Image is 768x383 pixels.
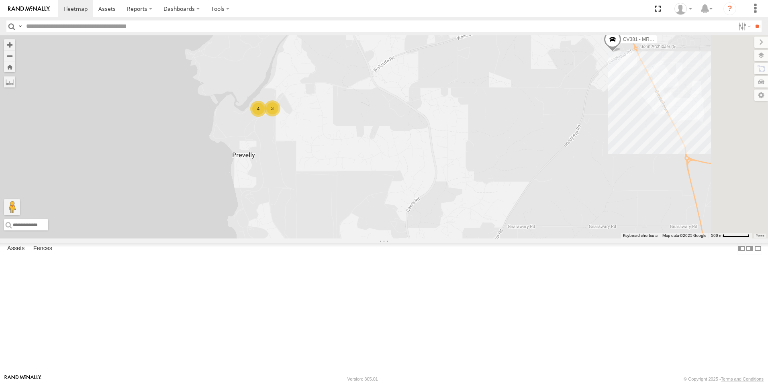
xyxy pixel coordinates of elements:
button: Drag Pegman onto the map to open Street View [4,199,20,215]
button: Zoom in [4,39,15,50]
label: Dock Summary Table to the Left [737,243,746,255]
button: Keyboard shortcuts [623,233,658,238]
button: Map Scale: 500 m per 63 pixels [709,233,752,238]
button: Zoom Home [4,61,15,72]
span: CV381 - MRRC [623,37,656,42]
label: Map Settings [754,90,768,101]
img: rand-logo.svg [8,6,50,12]
label: Dock Summary Table to the Right [746,243,754,255]
div: 4 [250,101,266,117]
label: Hide Summary Table [754,243,762,255]
label: Assets [3,243,29,254]
a: Visit our Website [4,375,41,383]
div: Version: 305.01 [347,377,378,381]
label: Measure [4,76,15,88]
div: 3 [264,100,280,116]
label: Search Query [17,20,23,32]
label: Search Filter Options [735,20,752,32]
div: Graham Broom [672,3,695,15]
label: Fences [29,243,56,254]
span: Map data ©2025 Google [662,233,706,238]
a: Terms and Conditions [721,377,764,381]
i: ? [723,2,736,15]
a: Terms [756,234,764,237]
span: 500 m [711,233,723,238]
div: © Copyright 2025 - [684,377,764,381]
button: Zoom out [4,50,15,61]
